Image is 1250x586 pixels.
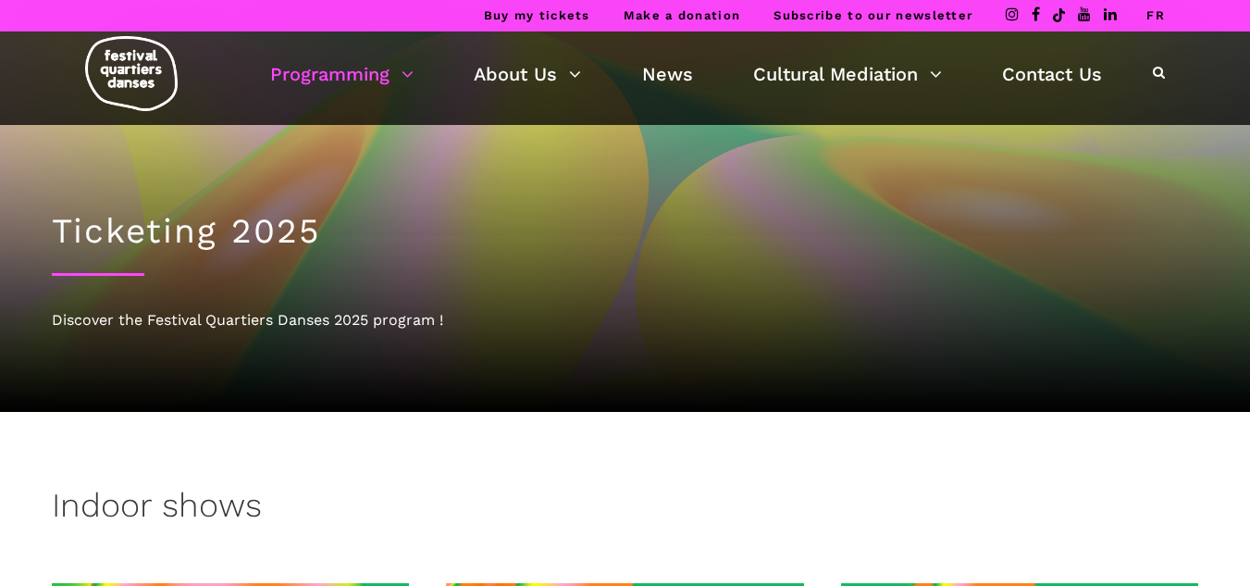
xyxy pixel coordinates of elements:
[774,8,972,22] a: Subscribe to our newsletter
[52,308,1199,332] div: Discover the Festival Quartiers Danses 2025 program !
[52,486,262,532] h3: Indoor shows
[1146,8,1165,22] a: FR
[85,36,178,111] img: logo-fqd-med
[52,211,1199,252] h1: Ticketing 2025
[1002,58,1102,90] a: Contact Us
[753,58,942,90] a: Cultural Mediation
[624,8,741,22] a: Make a donation
[474,58,581,90] a: About Us
[484,8,590,22] a: Buy my tickets
[642,58,693,90] a: News
[270,58,414,90] a: Programming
